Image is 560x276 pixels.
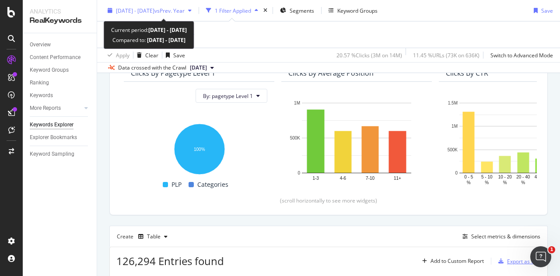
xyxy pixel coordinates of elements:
[131,119,267,176] svg: A chart.
[312,176,319,181] text: 1-3
[394,176,401,181] text: 11+
[467,180,471,185] text: %
[498,175,512,179] text: 10 - 20
[516,175,530,179] text: 20 - 40
[262,6,269,15] div: times
[30,91,91,100] a: Keywords
[340,176,346,181] text: 4-6
[337,7,378,14] div: Keyword Groups
[459,231,540,242] button: Select metrics & dimensions
[162,48,185,62] button: Save
[203,92,253,100] span: By: pagetype Level 1
[288,98,425,186] svg: A chart.
[154,7,185,14] span: vs Prev. Year
[147,234,161,239] div: Table
[485,180,489,185] text: %
[448,147,458,152] text: 500K
[297,171,300,175] text: 0
[490,51,553,59] div: Switch to Advanced Mode
[148,26,187,34] b: [DATE] - [DATE]
[521,180,525,185] text: %
[30,53,91,62] a: Content Performance
[30,104,82,113] a: More Reports
[451,124,458,129] text: 1M
[30,78,49,87] div: Ranking
[146,36,185,44] b: [DATE] - [DATE]
[190,64,207,72] span: 2025 Sep. 13th
[116,51,129,59] div: Apply
[430,259,484,264] div: Add to Custom Report
[30,40,51,49] div: Overview
[30,40,91,49] a: Overview
[448,101,458,105] text: 1.5M
[507,258,541,265] div: Export as CSV
[481,175,493,179] text: 5 - 10
[530,3,553,17] button: Save
[118,64,186,72] div: Data crossed with the Crawl
[535,175,549,179] text: 40 - 70
[30,66,69,75] div: Keyword Groups
[30,104,61,113] div: More Reports
[30,16,90,26] div: RealKeywords
[30,120,91,129] a: Keywords Explorer
[495,254,541,268] button: Export as CSV
[120,197,537,204] div: (scroll horizontally to see more widgets)
[530,246,551,267] iframe: Intercom live chat
[30,53,80,62] div: Content Performance
[294,101,300,105] text: 1M
[194,147,205,152] text: 100%
[117,230,171,244] div: Create
[112,35,185,45] div: Compared to:
[325,3,381,17] button: Keyword Groups
[336,51,402,59] div: 20.57 % Clicks ( 3M on 14M )
[215,7,251,14] div: 1 Filter Applied
[487,48,553,62] button: Switch to Advanced Mode
[30,133,77,142] div: Explorer Bookmarks
[419,254,484,268] button: Add to Custom Report
[503,180,507,185] text: %
[290,7,314,14] span: Segments
[30,133,91,142] a: Explorer Bookmarks
[30,7,90,16] div: Analytics
[276,3,318,17] button: Segments
[133,48,158,62] button: Clear
[196,89,267,103] button: By: pagetype Level 1
[464,175,473,179] text: 0 - 5
[413,51,479,59] div: 11.45 % URLs ( 73K on 636K )
[30,120,73,129] div: Keywords Explorer
[111,25,187,35] div: Current period:
[548,246,555,253] span: 1
[30,78,91,87] a: Ranking
[104,48,129,62] button: Apply
[30,66,91,75] a: Keyword Groups
[471,233,540,240] div: Select metrics & dimensions
[455,171,458,175] text: 0
[30,150,74,159] div: Keyword Sampling
[290,136,301,140] text: 500K
[197,179,228,190] span: Categories
[116,254,224,268] span: 126,294 Entries found
[203,3,262,17] button: 1 Filter Applied
[30,91,53,100] div: Keywords
[116,7,154,14] span: [DATE] - [DATE]
[30,150,91,159] a: Keyword Sampling
[145,51,158,59] div: Clear
[186,63,217,73] button: [DATE]
[171,179,182,190] span: PLP
[366,176,374,181] text: 7-10
[135,230,171,244] button: Table
[541,7,553,14] div: Save
[173,51,185,59] div: Save
[104,3,195,17] button: [DATE] - [DATE]vsPrev. Year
